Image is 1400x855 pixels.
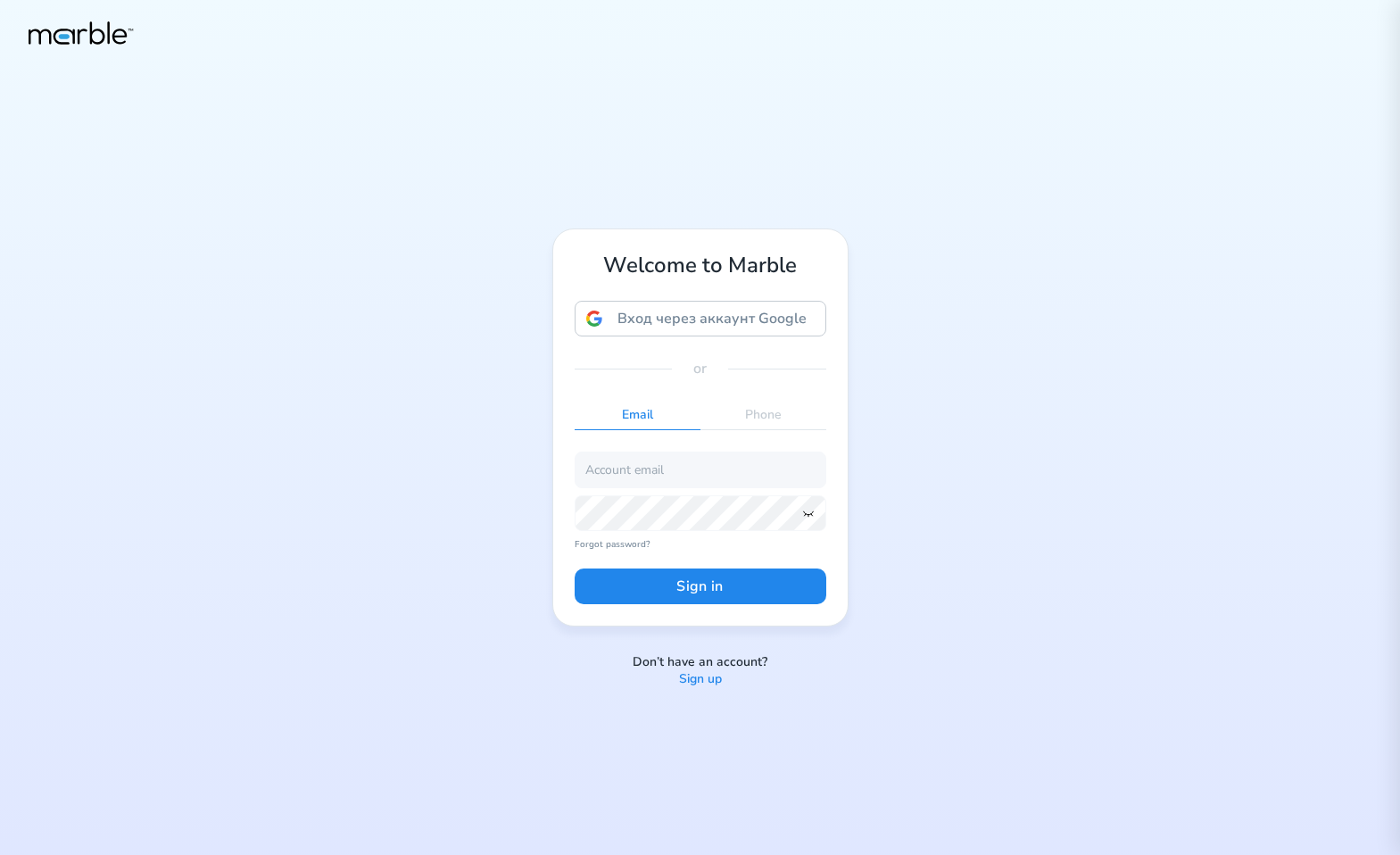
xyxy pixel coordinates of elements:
a: Forgot password? [575,538,826,551]
p: Email [575,401,700,429]
span: Вход через аккаунт Google [609,309,815,328]
a: Sign up [679,671,722,688]
div: Вход через аккаунт Google [575,301,826,336]
button: Sign in [575,569,826,604]
h1: Welcome to Marble [575,251,826,279]
input: Account email [575,452,826,487]
p: Phone [700,401,826,429]
p: or [693,358,707,379]
p: Don’t have an account? [633,654,767,671]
